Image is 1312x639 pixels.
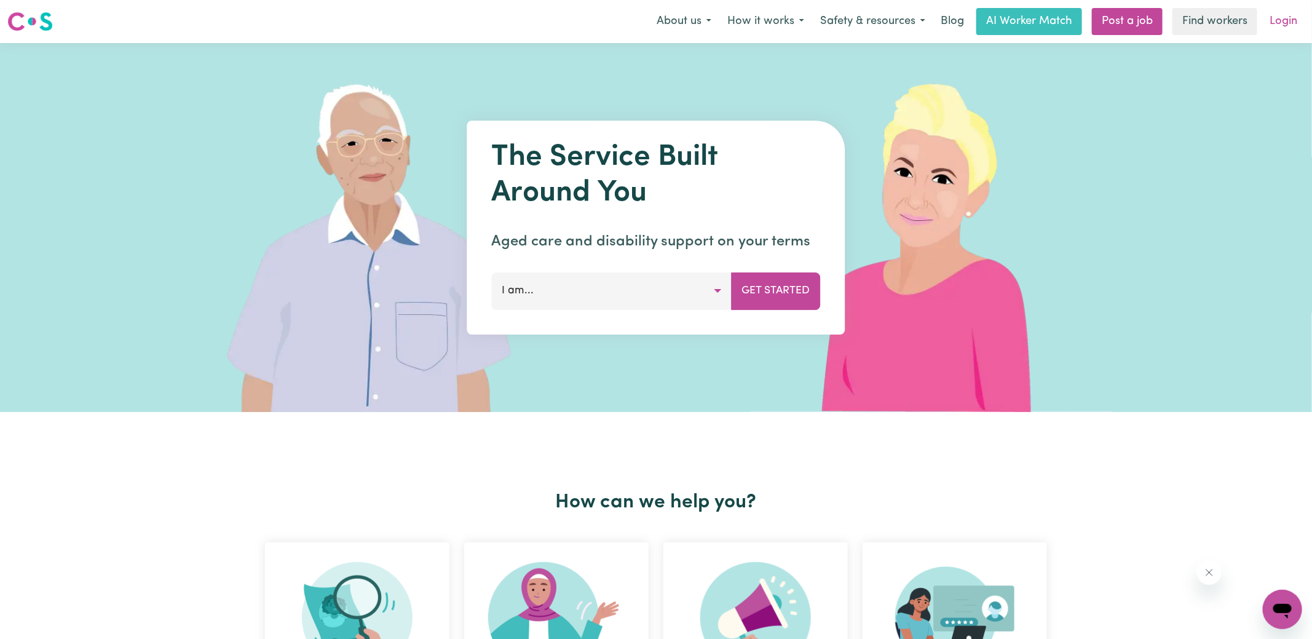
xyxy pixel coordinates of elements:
button: I am... [492,272,732,309]
a: AI Worker Match [976,8,1082,35]
button: How it works [719,9,812,34]
h1: The Service Built Around You [492,140,821,211]
a: Post a job [1092,8,1163,35]
iframe: Close message [1197,560,1222,585]
button: Get Started [732,272,821,309]
a: Careseekers logo [7,7,53,36]
a: Login [1262,8,1305,35]
a: Blog [933,8,971,35]
span: Need any help? [7,9,74,18]
button: Safety & resources [812,9,933,34]
button: About us [649,9,719,34]
a: Find workers [1172,8,1257,35]
iframe: Button to launch messaging window [1263,590,1302,629]
h2: How can we help you? [258,491,1054,514]
p: Aged care and disability support on your terms [492,231,821,253]
img: Careseekers logo [7,10,53,33]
